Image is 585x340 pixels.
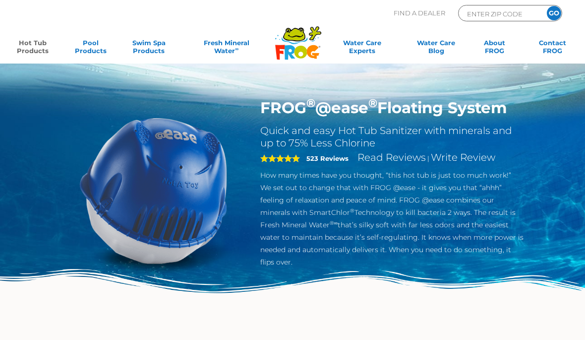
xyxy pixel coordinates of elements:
sup: ® [306,96,315,110]
a: Write Review [431,151,495,163]
sup: ® [350,207,354,214]
strong: 523 Reviews [306,154,349,162]
input: GO [547,6,561,20]
a: Water CareBlog [413,39,459,59]
a: PoolProducts [68,39,113,59]
a: Water CareExperts [324,39,401,59]
p: How many times have you thought, “this hot tub is just too much work!” We set out to change that ... [260,169,524,269]
p: Find A Dealer [394,5,445,21]
h1: FROG @ease Floating System [260,98,524,117]
a: ContactFROG [530,39,575,59]
a: Swim SpaProducts [126,39,172,59]
span: 5 [260,154,300,162]
span: | [427,154,429,162]
sup: ®∞ [330,220,338,226]
input: Zip Code Form [466,8,533,19]
sup: ∞ [235,46,238,52]
sup: ® [368,96,377,110]
a: Fresh MineralWater∞ [184,39,269,59]
a: Hot TubProducts [10,39,55,59]
a: Read Reviews [357,151,426,163]
h2: Quick and easy Hot Tub Sanitizer with minerals and up to 75% Less Chlorine [260,125,524,149]
img: hot-tub-product-atease-system.png [61,98,245,282]
a: AboutFROG [472,39,517,59]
